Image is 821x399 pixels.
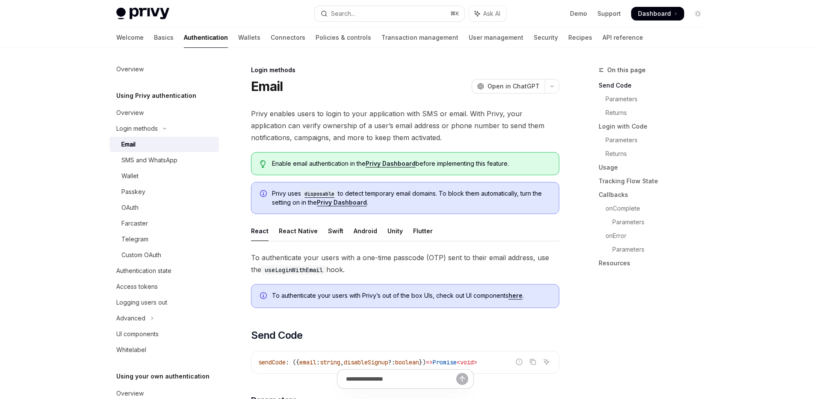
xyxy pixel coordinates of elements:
svg: Info [260,292,269,301]
a: Passkey [109,184,219,199]
div: Android [354,221,377,241]
a: Privy Dashboard [317,199,367,206]
span: On this page [607,65,646,75]
svg: Info [260,190,269,199]
span: > [474,358,477,366]
div: Custom OAuth [121,250,161,260]
div: Search... [331,9,355,19]
a: Parameters [599,215,712,229]
div: Email [121,139,136,150]
button: Open in ChatGPT [472,79,545,94]
button: Toggle Advanced section [109,311,219,326]
span: To authenticate your users with a one-time passcode (OTP) sent to their email address, use the hook. [251,252,559,276]
a: Usage [599,161,712,174]
a: Privy Dashboard [366,160,416,167]
a: Login with Code [599,120,712,133]
button: Send message [456,373,468,385]
span: }) [419,358,426,366]
a: disposable [301,190,338,197]
a: Overview [109,62,219,77]
span: void [460,358,474,366]
a: Welcome [116,27,144,48]
a: Callbacks [599,188,712,202]
a: Send Code [599,79,712,92]
div: UI components [116,329,159,339]
span: Dashboard [638,9,671,18]
h5: Using Privy authentication [116,91,196,101]
div: Unity [387,221,403,241]
span: Send Code [251,329,303,342]
img: light logo [116,8,169,20]
span: Privy enables users to login to your application with SMS or email. With Privy, your application ... [251,108,559,144]
button: Toggle dark mode [691,7,705,21]
span: ?: [388,358,395,366]
a: Farcaster [109,216,219,231]
a: Authentication state [109,263,219,279]
a: Returns [599,147,712,161]
a: Parameters [599,133,712,147]
a: OAuth [109,200,219,215]
div: Overview [116,64,144,74]
a: Email [109,137,219,152]
button: Toggle assistant panel [469,6,506,21]
a: Transaction management [381,27,458,48]
div: React Native [279,221,318,241]
span: ⌘ K [450,10,459,17]
div: Telegram [121,234,148,244]
div: Advanced [116,313,145,323]
div: Farcaster [121,218,148,229]
a: User management [469,27,523,48]
a: Support [597,9,621,18]
a: Parameters [599,243,712,256]
span: < [457,358,460,366]
div: Access tokens [116,282,158,292]
span: => [426,358,433,366]
div: SMS and WhatsApp [121,155,177,165]
div: Flutter [413,221,433,241]
span: boolean [395,358,419,366]
a: Dashboard [631,7,684,21]
a: Telegram [109,232,219,247]
div: Swift [328,221,343,241]
div: Logging users out [116,297,167,308]
div: OAuth [121,202,139,213]
div: Overview [116,108,144,118]
div: React [251,221,269,241]
button: Ask AI [541,356,552,367]
div: Wallet [121,171,139,181]
a: onComplete [599,202,712,215]
a: Wallet [109,168,219,184]
a: UI components [109,326,219,342]
span: disableSignup [344,358,388,366]
h1: Email [251,79,283,94]
a: Authentication [184,27,228,48]
a: Security [534,27,558,48]
svg: Tip [260,160,266,168]
h5: Using your own authentication [116,371,210,381]
a: API reference [602,27,643,48]
div: Whitelabel [116,345,146,355]
a: Wallets [238,27,260,48]
div: Authentication state [116,266,171,276]
span: Promise [433,358,457,366]
a: Resources [599,256,712,270]
a: Policies & controls [316,27,371,48]
span: To authenticate your users with Privy’s out of the box UIs, check out UI components . [272,291,550,300]
button: Report incorrect code [514,356,525,367]
a: Basics [154,27,174,48]
a: Tracking Flow State [599,174,712,188]
a: Recipes [568,27,592,48]
a: Custom OAuth [109,247,219,263]
a: Returns [599,106,712,120]
button: Toggle Login methods section [109,121,219,136]
span: email [299,358,316,366]
span: Open in ChatGPT [487,82,540,91]
code: useLoginWithEmail [261,265,326,275]
a: Parameters [599,92,712,106]
a: SMS and WhatsApp [109,153,219,168]
code: disposable [301,190,338,198]
span: : ({ [286,358,299,366]
span: : [316,358,320,366]
a: Access tokens [109,279,219,294]
button: Copy the contents from the code block [527,356,538,367]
